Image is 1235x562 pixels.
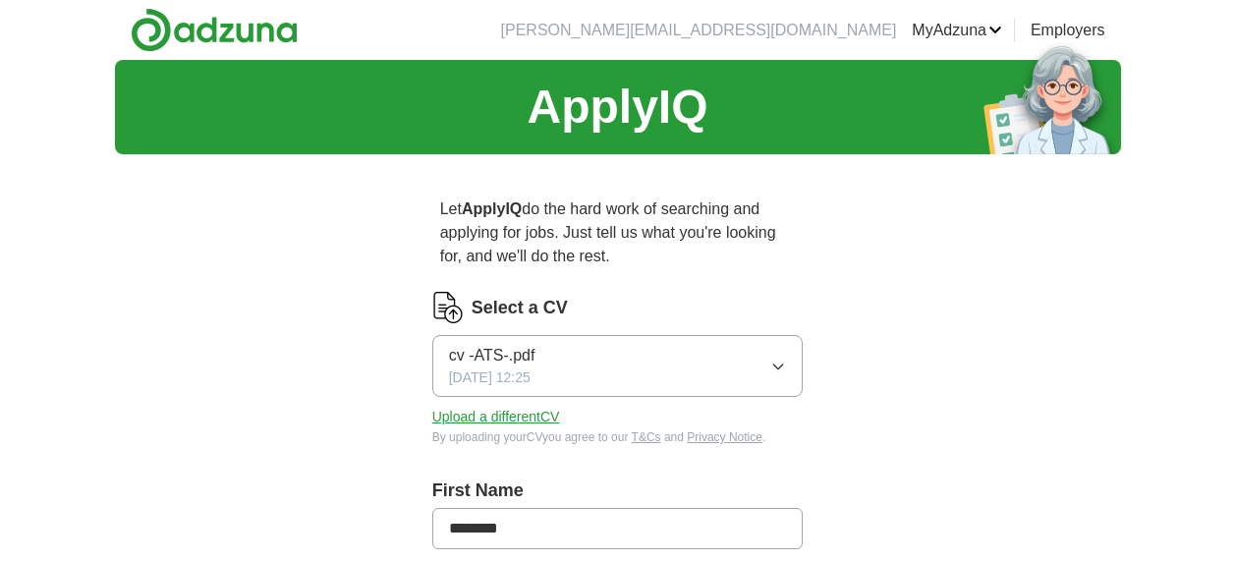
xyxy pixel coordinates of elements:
[449,367,531,388] span: [DATE] 12:25
[432,428,804,446] div: By uploading your CV you agree to our and .
[432,407,560,427] button: Upload a differentCV
[432,190,804,276] p: Let do the hard work of searching and applying for jobs. Just tell us what you're looking for, an...
[432,292,464,323] img: CV Icon
[462,200,522,217] strong: ApplyIQ
[527,72,707,142] h1: ApplyIQ
[449,344,535,367] span: cv -ATS-.pdf
[432,335,804,397] button: cv -ATS-.pdf[DATE] 12:25
[632,430,661,444] a: T&Cs
[432,478,804,504] label: First Name
[912,19,1002,42] a: MyAdzuna
[687,430,762,444] a: Privacy Notice
[501,19,897,42] li: [PERSON_NAME][EMAIL_ADDRESS][DOMAIN_NAME]
[1031,19,1105,42] a: Employers
[131,8,298,52] img: Adzuna logo
[472,295,568,321] label: Select a CV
